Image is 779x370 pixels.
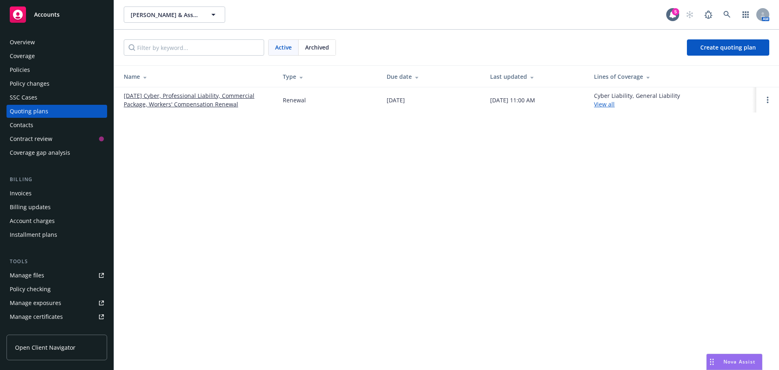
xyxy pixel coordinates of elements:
[707,354,717,370] div: Drag to move
[10,269,44,282] div: Manage files
[6,175,107,184] div: Billing
[10,187,32,200] div: Invoices
[305,43,329,52] span: Archived
[10,63,30,76] div: Policies
[6,310,107,323] a: Manage certificates
[6,132,107,145] a: Contract review
[10,119,33,132] div: Contacts
[10,324,51,337] div: Manage claims
[700,6,717,23] a: Report a Bug
[10,132,52,145] div: Contract review
[763,95,773,105] a: Open options
[6,269,107,282] a: Manage files
[700,43,756,51] span: Create quoting plan
[10,91,37,104] div: SSC Cases
[283,72,374,81] div: Type
[10,296,61,309] div: Manage exposures
[594,72,750,81] div: Lines of Coverage
[6,296,107,309] a: Manage exposures
[10,146,70,159] div: Coverage gap analysis
[6,63,107,76] a: Policies
[15,343,75,352] span: Open Client Navigator
[275,43,292,52] span: Active
[6,91,107,104] a: SSC Cases
[124,72,270,81] div: Name
[10,201,51,214] div: Billing updates
[6,119,107,132] a: Contacts
[10,214,55,227] div: Account charges
[283,96,306,104] div: Renewal
[10,283,51,296] div: Policy checking
[10,105,48,118] div: Quoting plans
[10,77,49,90] div: Policy changes
[124,91,270,108] a: [DATE] Cyber, Professional Liability, Commercial Package, Workers' Compensation Renewal
[687,39,769,56] a: Create quoting plan
[6,77,107,90] a: Policy changes
[6,187,107,200] a: Invoices
[6,50,107,63] a: Coverage
[594,91,680,108] div: Cyber Liability, General Liability
[672,8,679,15] div: 5
[6,36,107,49] a: Overview
[124,39,264,56] input: Filter by keyword...
[10,310,63,323] div: Manage certificates
[10,36,35,49] div: Overview
[594,100,615,108] a: View all
[6,201,107,214] a: Billing updates
[6,214,107,227] a: Account charges
[706,354,762,370] button: Nova Assist
[6,324,107,337] a: Manage claims
[10,50,35,63] div: Coverage
[6,283,107,296] a: Policy checking
[723,358,755,365] span: Nova Assist
[131,11,201,19] span: [PERSON_NAME] & Associates CPAs, LLP
[10,228,57,241] div: Installment plans
[387,96,405,104] div: [DATE]
[6,228,107,241] a: Installment plans
[682,6,698,23] a: Start snowing
[490,72,581,81] div: Last updated
[387,72,478,81] div: Due date
[34,11,60,18] span: Accounts
[738,6,754,23] a: Switch app
[124,6,225,23] button: [PERSON_NAME] & Associates CPAs, LLP
[490,96,535,104] div: [DATE] 11:00 AM
[6,3,107,26] a: Accounts
[6,105,107,118] a: Quoting plans
[6,146,107,159] a: Coverage gap analysis
[6,257,107,266] div: Tools
[719,6,735,23] a: Search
